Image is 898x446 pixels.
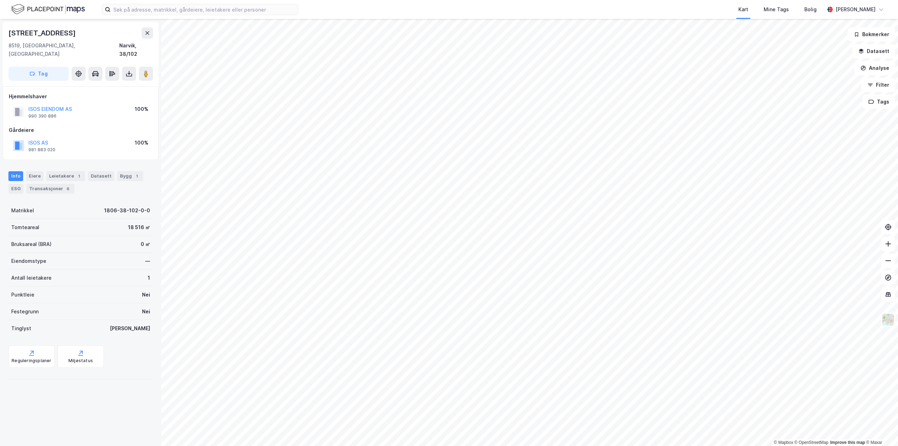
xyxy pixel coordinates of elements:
div: Antall leietakere [11,274,52,282]
div: 8519, [GEOGRAPHIC_DATA], [GEOGRAPHIC_DATA] [8,41,119,58]
button: Tags [863,95,895,109]
div: [PERSON_NAME] [110,324,150,333]
div: Nei [142,307,150,316]
div: Info [8,171,23,181]
div: — [145,257,150,265]
button: Tag [8,67,69,81]
div: Nei [142,291,150,299]
div: Punktleie [11,291,34,299]
a: Improve this map [830,440,865,445]
div: [STREET_ADDRESS] [8,27,77,39]
div: 981 883 020 [28,147,55,153]
div: Tinglyst [11,324,31,333]
div: Matrikkel [11,206,34,215]
div: Mine Tags [764,5,789,14]
div: Kart [738,5,748,14]
div: Hjemmelshaver [9,92,153,101]
div: 18 516 ㎡ [128,223,150,232]
div: 1 [148,274,150,282]
button: Analyse [855,61,895,75]
div: Gårdeiere [9,126,153,134]
div: Narvik, 38/102 [119,41,153,58]
div: Bolig [804,5,817,14]
div: Leietakere [46,171,85,181]
div: 6 [65,185,72,192]
div: Bruksareal (BRA) [11,240,52,248]
div: 1806-38-102-0-0 [104,206,150,215]
img: logo.f888ab2527a4732fd821a326f86c7f29.svg [11,3,85,15]
div: Eiendomstype [11,257,46,265]
a: OpenStreetMap [795,440,829,445]
input: Søk på adresse, matrikkel, gårdeiere, leietakere eller personer [110,4,298,15]
div: Transaksjoner [26,184,74,194]
div: 100% [135,139,148,147]
button: Bokmerker [848,27,895,41]
div: 0 ㎡ [141,240,150,248]
div: [PERSON_NAME] [836,5,876,14]
img: Z [882,313,895,326]
div: Datasett [88,171,114,181]
iframe: Chat Widget [863,412,898,446]
div: Bygg [117,171,143,181]
a: Mapbox [774,440,793,445]
div: Festegrunn [11,307,39,316]
div: Miljøstatus [68,358,93,364]
div: 100% [135,105,148,113]
div: Tomteareal [11,223,39,232]
div: Eiere [26,171,43,181]
div: 1 [75,173,82,180]
div: Kontrollprogram for chat [863,412,898,446]
button: Datasett [852,44,895,58]
div: 1 [133,173,140,180]
div: Reguleringsplaner [12,358,51,364]
button: Filter [862,78,895,92]
div: 990 390 886 [28,113,56,119]
div: ESG [8,184,24,194]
